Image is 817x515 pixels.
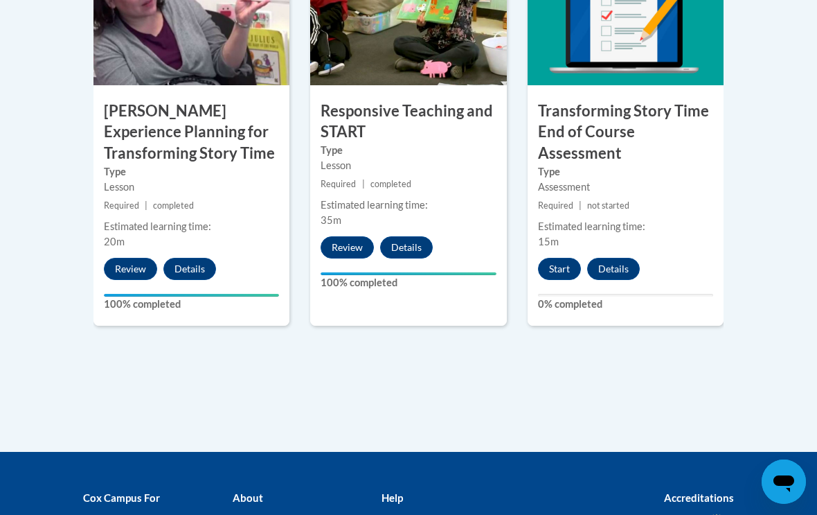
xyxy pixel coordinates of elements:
div: Estimated learning time: [538,219,713,234]
button: Details [587,258,640,280]
span: 15m [538,236,559,247]
label: 100% completed [104,297,279,312]
div: Your progress [104,294,279,297]
span: Required [104,200,139,211]
div: Estimated learning time: [321,198,496,213]
iframe: Button to launch messaging window [762,460,806,504]
div: Your progress [321,272,496,275]
label: 100% completed [321,275,496,290]
h3: [PERSON_NAME] Experience Planning for Transforming Story Time [93,101,289,164]
span: 35m [321,214,341,226]
span: not started [587,200,629,211]
h3: Transforming Story Time End of Course Assessment [528,101,724,164]
button: Details [163,258,216,280]
label: 0% completed [538,297,713,312]
button: Review [104,258,157,280]
button: Review [321,236,374,259]
button: Details [380,236,433,259]
b: Cox Campus For [83,491,160,504]
span: Required [321,179,356,189]
span: completed [370,179,411,189]
b: Accreditations [664,491,734,504]
label: Type [104,164,279,180]
div: Assessment [538,180,713,195]
div: Lesson [104,180,279,195]
button: Start [538,258,581,280]
b: About [233,491,263,504]
label: Type [538,164,713,180]
span: | [145,200,147,211]
div: Estimated learning time: [104,219,279,234]
span: Required [538,200,573,211]
span: completed [153,200,194,211]
span: | [579,200,582,211]
span: 20m [104,236,125,247]
div: Lesson [321,158,496,173]
span: | [362,179,365,189]
h3: Responsive Teaching and START [310,101,506,143]
label: Type [321,143,496,158]
b: Help [381,491,403,504]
